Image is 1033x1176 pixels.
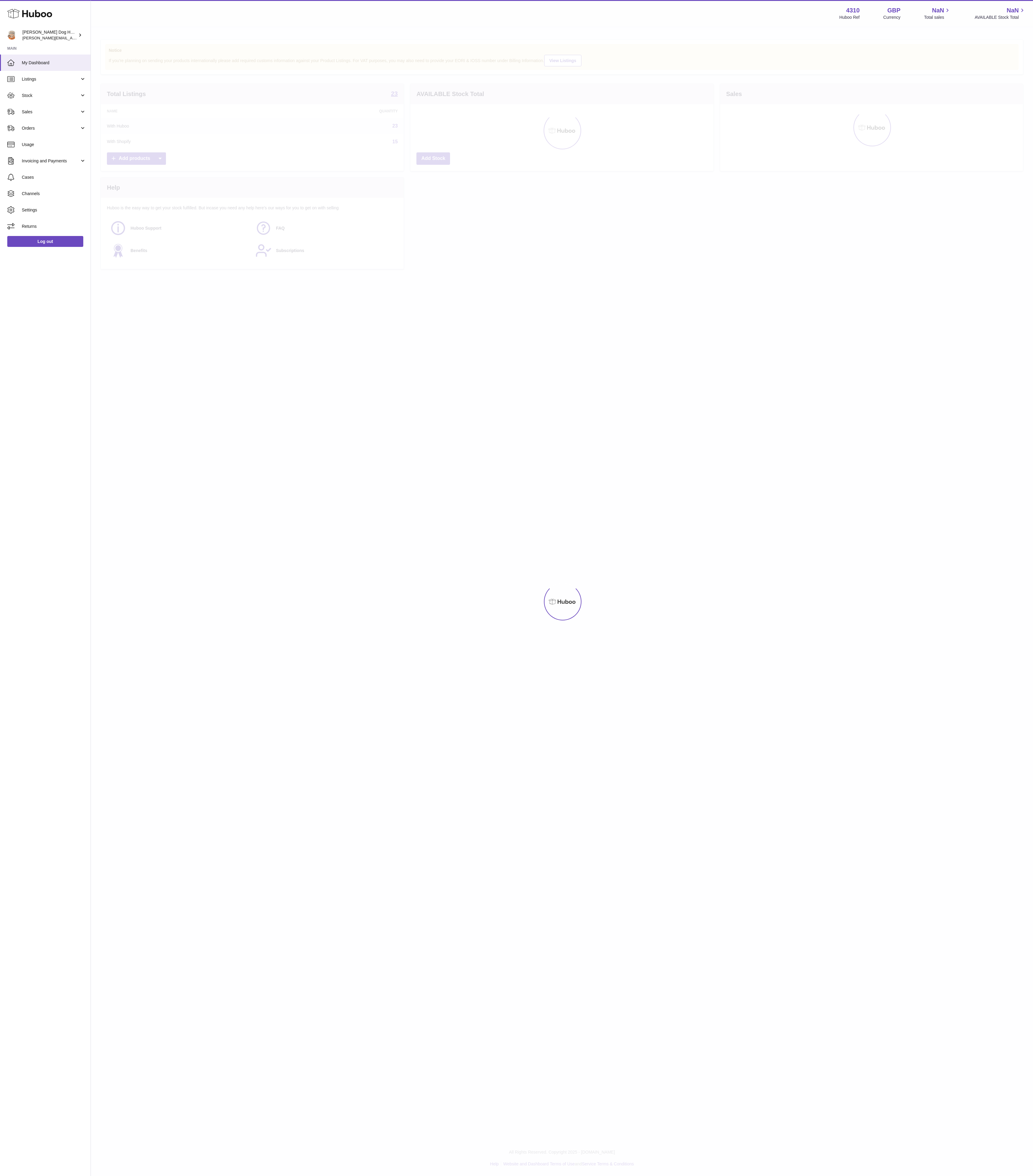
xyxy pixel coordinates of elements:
img: toby@hackneydoghouse.com [7,31,16,40]
span: Usage [22,142,86,148]
span: Cases [22,174,86,180]
div: Currency [883,15,901,20]
span: Invoicing and Payments [22,158,80,164]
a: NaN Total sales [924,6,951,20]
span: Orders [22,125,80,131]
span: My Dashboard [22,60,86,66]
div: Huboo Ref [839,15,860,20]
span: Total sales [924,15,951,20]
span: Returns [22,224,86,229]
span: Channels [22,191,86,197]
span: Stock [22,93,80,98]
span: AVAILABLE Stock Total [975,15,1026,20]
span: [PERSON_NAME][EMAIL_ADDRESS][DOMAIN_NAME] [22,35,121,40]
span: NaN [932,6,944,15]
span: Listings [22,76,80,82]
span: Settings [22,207,86,213]
span: Sales [22,109,80,115]
a: NaN AVAILABLE Stock Total [975,6,1026,20]
strong: GBP [887,6,900,15]
div: [PERSON_NAME] Dog House [22,29,77,41]
strong: 4310 [846,6,860,15]
span: NaN [1007,6,1019,15]
a: Log out [7,236,83,247]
